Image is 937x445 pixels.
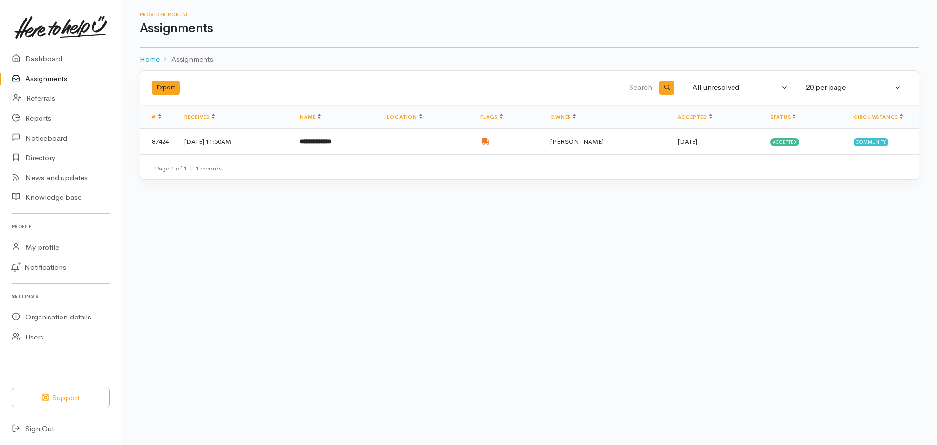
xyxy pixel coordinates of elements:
[140,48,919,71] nav: breadcrumb
[140,21,919,36] h1: Assignments
[550,137,604,146] span: [PERSON_NAME]
[177,129,292,154] td: [DATE] 11:50AM
[12,388,110,408] button: Support
[770,138,800,146] span: Accepted
[770,114,796,120] a: Status
[550,114,576,120] a: Owner
[190,164,192,172] span: |
[140,12,919,17] h6: Provider Portal
[854,114,903,120] a: Circumstance
[854,138,888,146] span: Community
[184,114,215,120] a: Received
[800,78,907,97] button: 20 per page
[152,81,180,95] button: Export
[160,54,213,65] li: Assignments
[12,220,110,233] h6: Profile
[387,114,422,120] a: Location
[419,76,654,100] input: Search
[300,114,320,120] a: Name
[152,114,161,120] a: #
[806,82,893,93] div: 20 per page
[687,78,794,97] button: All unresolved
[155,164,222,172] small: Page 1 of 1 1 records
[678,137,697,146] time: [DATE]
[140,54,160,65] a: Home
[140,129,177,154] td: 87424
[12,290,110,303] h6: Settings
[678,114,712,120] a: Accepted
[480,114,503,120] a: Flags
[693,82,779,93] div: All unresolved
